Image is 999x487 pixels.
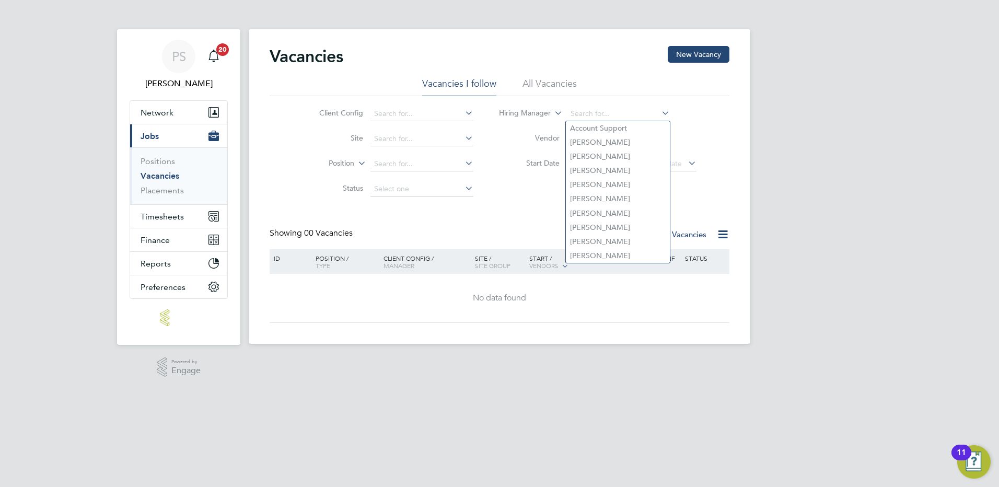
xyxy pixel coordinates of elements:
[957,445,991,479] button: Open Resource Center, 11 new notifications
[130,228,227,251] button: Finance
[566,192,670,206] li: [PERSON_NAME]
[141,282,185,292] span: Preferences
[304,228,353,238] span: 00 Vacancies
[668,46,729,63] button: New Vacancy
[171,366,201,375] span: Engage
[216,43,229,56] span: 20
[566,206,670,221] li: [PERSON_NAME]
[303,183,363,193] label: Status
[566,121,670,135] li: Account Support
[316,261,330,270] span: Type
[141,212,184,222] span: Timesheets
[472,249,527,274] div: Site /
[141,171,179,181] a: Vacancies
[157,357,201,377] a: Powered byEngage
[130,205,227,228] button: Timesheets
[491,108,551,119] label: Hiring Manager
[141,185,184,195] a: Placements
[203,40,224,73] a: 20
[566,135,670,149] li: [PERSON_NAME]
[957,453,966,466] div: 11
[141,235,170,245] span: Finance
[130,101,227,124] button: Network
[475,261,510,270] span: Site Group
[130,252,227,275] button: Reports
[308,249,381,274] div: Position /
[370,157,473,171] input: Search for...
[370,182,473,196] input: Select one
[271,249,308,267] div: ID
[384,261,414,270] span: Manager
[141,259,171,269] span: Reports
[270,228,355,239] div: Showing
[130,40,228,90] a: PS[PERSON_NAME]
[370,107,473,121] input: Search for...
[566,149,670,164] li: [PERSON_NAME]
[682,249,728,267] div: Status
[130,309,228,326] a: Go to home page
[566,235,670,249] li: [PERSON_NAME]
[130,77,228,90] span: Pippa Scarborough
[171,357,201,366] span: Powered by
[567,107,670,121] input: Search for...
[270,46,343,67] h2: Vacancies
[141,131,159,141] span: Jobs
[566,249,670,263] li: [PERSON_NAME]
[499,133,560,143] label: Vendor
[172,50,186,63] span: PS
[130,275,227,298] button: Preferences
[566,164,670,178] li: [PERSON_NAME]
[130,124,227,147] button: Jobs
[141,108,173,118] span: Network
[522,77,577,96] li: All Vacancies
[160,309,198,326] img: lloydrecruitment-logo-retina.png
[303,133,363,143] label: Site
[271,293,728,304] div: No data found
[422,77,496,96] li: Vacancies I follow
[644,159,682,168] span: Select date
[566,221,670,235] li: [PERSON_NAME]
[499,158,560,168] label: Start Date
[303,108,363,118] label: Client Config
[527,249,600,275] div: Start /
[141,156,175,166] a: Positions
[130,147,227,204] div: Jobs
[294,158,354,169] label: Position
[566,178,670,192] li: [PERSON_NAME]
[381,249,472,274] div: Client Config /
[370,132,473,146] input: Search for...
[529,261,559,270] span: Vendors
[117,29,240,345] nav: Main navigation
